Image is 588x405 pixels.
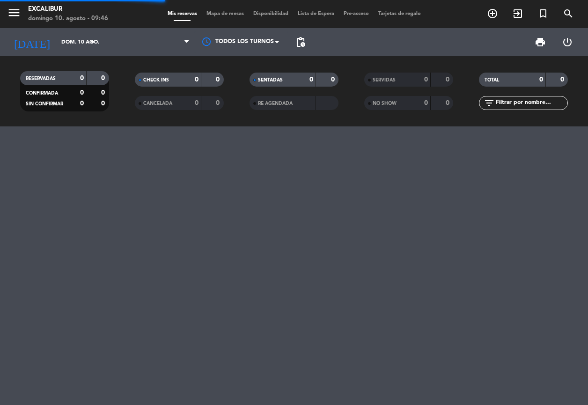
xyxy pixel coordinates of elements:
strong: 0 [446,100,451,106]
span: Disponibilidad [249,11,293,16]
span: SIN CONFIRMAR [26,102,63,106]
i: filter_list [484,97,495,109]
div: LOG OUT [554,28,581,56]
strong: 0 [101,75,107,81]
span: Mis reservas [163,11,202,16]
strong: 0 [101,89,107,96]
strong: 0 [424,100,428,106]
span: Lista de Espera [293,11,339,16]
span: CANCELADA [143,101,172,106]
span: print [535,37,546,48]
span: Mapa de mesas [202,11,249,16]
i: menu [7,6,21,20]
strong: 0 [80,75,84,81]
i: search [563,8,574,19]
i: [DATE] [7,32,57,52]
span: CONFIRMADA [26,91,58,96]
i: exit_to_app [512,8,523,19]
span: SENTADAS [258,78,283,82]
span: RE AGENDADA [258,101,293,106]
strong: 0 [101,100,107,107]
strong: 0 [216,100,221,106]
span: CHECK INS [143,78,169,82]
i: power_settings_new [562,37,573,48]
div: Excalibur [28,5,108,14]
span: Tarjetas de regalo [374,11,426,16]
strong: 0 [446,76,451,83]
span: pending_actions [295,37,306,48]
span: SERVIDAS [373,78,396,82]
strong: 0 [560,76,566,83]
span: NO SHOW [373,101,397,106]
strong: 0 [309,76,313,83]
strong: 0 [216,76,221,83]
span: Pre-acceso [339,11,374,16]
input: Filtrar por nombre... [495,98,567,108]
span: TOTAL [485,78,499,82]
i: arrow_drop_down [87,37,98,48]
i: add_circle_outline [487,8,498,19]
div: domingo 10. agosto - 09:46 [28,14,108,23]
strong: 0 [539,76,543,83]
i: turned_in_not [537,8,549,19]
strong: 0 [331,76,337,83]
strong: 0 [195,100,198,106]
strong: 0 [424,76,428,83]
span: RESERVADAS [26,76,56,81]
strong: 0 [195,76,198,83]
button: menu [7,6,21,23]
strong: 0 [80,89,84,96]
strong: 0 [80,100,84,107]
